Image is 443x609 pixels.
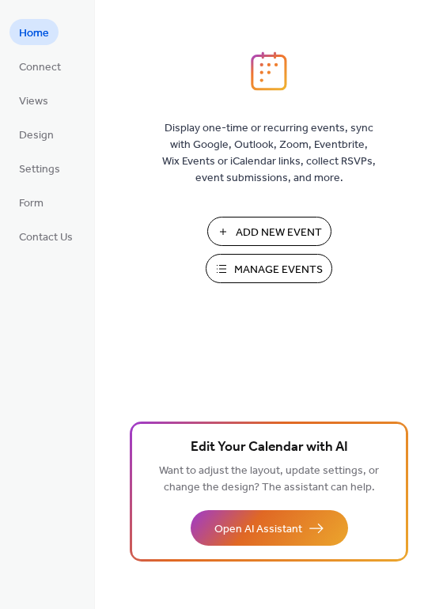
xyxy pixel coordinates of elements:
a: Home [9,19,59,45]
a: Settings [9,155,70,181]
span: Edit Your Calendar with AI [191,437,348,459]
a: Views [9,87,58,113]
span: Views [19,93,48,110]
span: Add New Event [236,225,322,241]
span: Form [19,195,44,212]
a: Contact Us [9,223,82,249]
a: Design [9,121,63,147]
button: Open AI Assistant [191,510,348,546]
button: Manage Events [206,254,332,283]
img: logo_icon.svg [251,51,287,91]
span: Display one-time or recurring events, sync with Google, Outlook, Zoom, Eventbrite, Wix Events or ... [162,120,376,187]
a: Form [9,189,53,215]
span: Open AI Assistant [214,521,302,538]
span: Connect [19,59,61,76]
span: Design [19,127,54,144]
span: Want to adjust the layout, update settings, or change the design? The assistant can help. [159,460,379,498]
a: Connect [9,53,70,79]
span: Settings [19,161,60,178]
span: Home [19,25,49,42]
span: Contact Us [19,229,73,246]
button: Add New Event [207,217,331,246]
span: Manage Events [234,262,323,278]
